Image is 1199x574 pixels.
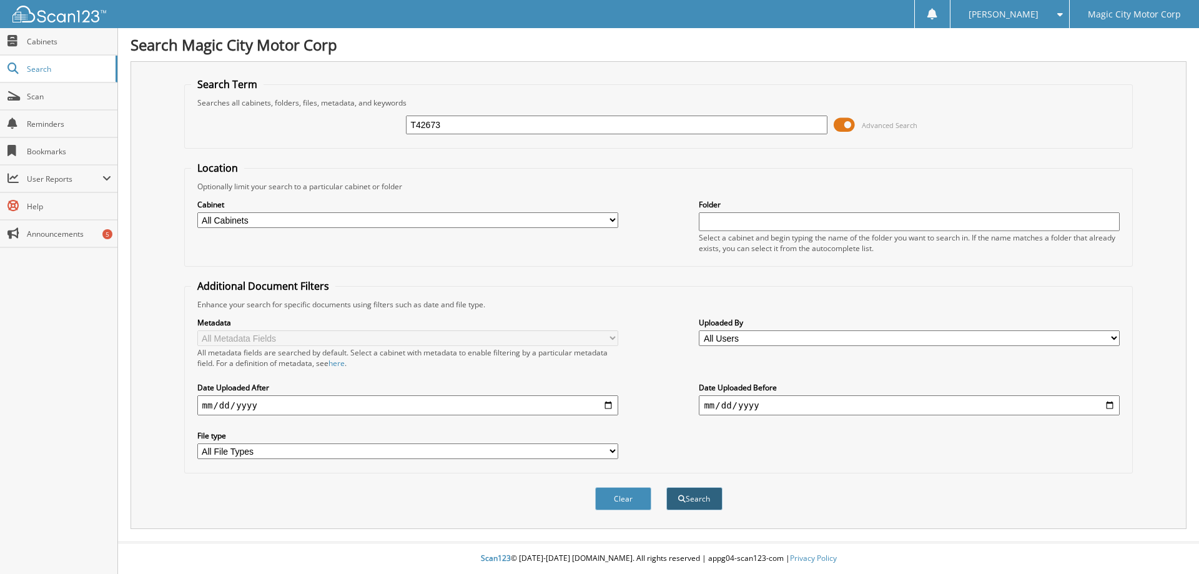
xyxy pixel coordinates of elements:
div: 5 [102,229,112,239]
div: Optionally limit your search to a particular cabinet or folder [191,181,1127,192]
h1: Search Magic City Motor Corp [131,34,1187,55]
div: All metadata fields are searched by default. Select a cabinet with metadata to enable filtering b... [197,347,618,369]
input: end [699,395,1120,415]
button: Search [666,487,723,510]
div: Enhance your search for specific documents using filters such as date and file type. [191,299,1127,310]
label: Uploaded By [699,317,1120,328]
a: here [328,358,345,369]
label: Metadata [197,317,618,328]
span: Bookmarks [27,146,111,157]
span: Reminders [27,119,111,129]
span: [PERSON_NAME] [969,11,1039,18]
div: © [DATE]-[DATE] [DOMAIN_NAME]. All rights reserved | appg04-scan123-com | [118,543,1199,574]
legend: Location [191,161,244,175]
label: Folder [699,199,1120,210]
label: Cabinet [197,199,618,210]
span: Cabinets [27,36,111,47]
span: Announcements [27,229,111,239]
div: Select a cabinet and begin typing the name of the folder you want to search in. If the name match... [699,232,1120,254]
div: Searches all cabinets, folders, files, metadata, and keywords [191,97,1127,108]
span: Help [27,201,111,212]
legend: Additional Document Filters [191,279,335,293]
span: Scan123 [481,553,511,563]
img: scan123-logo-white.svg [12,6,106,22]
iframe: Chat Widget [1137,514,1199,574]
label: Date Uploaded After [197,382,618,393]
label: File type [197,430,618,441]
button: Clear [595,487,651,510]
span: Search [27,64,109,74]
span: Magic City Motor Corp [1088,11,1181,18]
span: Advanced Search [862,121,917,130]
span: User Reports [27,174,102,184]
a: Privacy Policy [790,553,837,563]
label: Date Uploaded Before [699,382,1120,393]
span: Scan [27,91,111,102]
legend: Search Term [191,77,264,91]
input: start [197,395,618,415]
